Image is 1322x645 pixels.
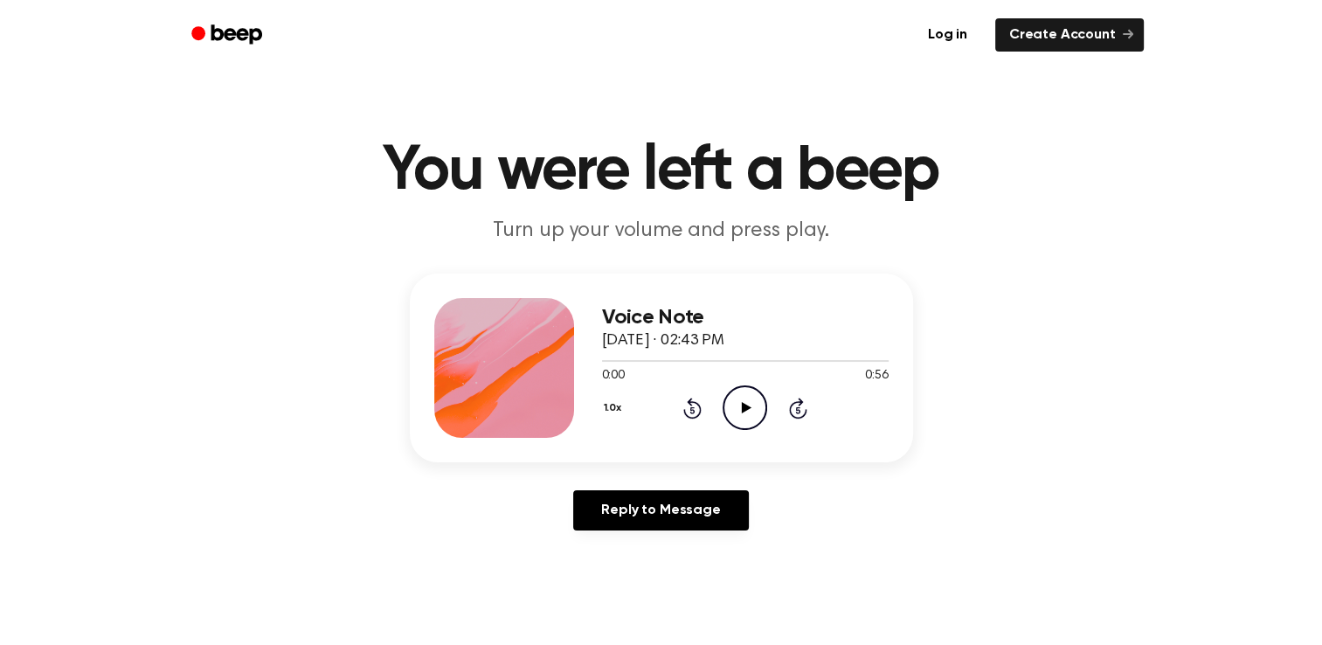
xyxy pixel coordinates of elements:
span: 0:56 [865,367,888,385]
h1: You were left a beep [214,140,1109,203]
a: Log in [910,15,985,55]
button: 1.0x [602,393,628,423]
span: 0:00 [602,367,625,385]
a: Create Account [995,18,1144,52]
h3: Voice Note [602,306,889,329]
a: Beep [179,18,278,52]
a: Reply to Message [573,490,748,531]
p: Turn up your volume and press play. [326,217,997,246]
span: [DATE] · 02:43 PM [602,333,724,349]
